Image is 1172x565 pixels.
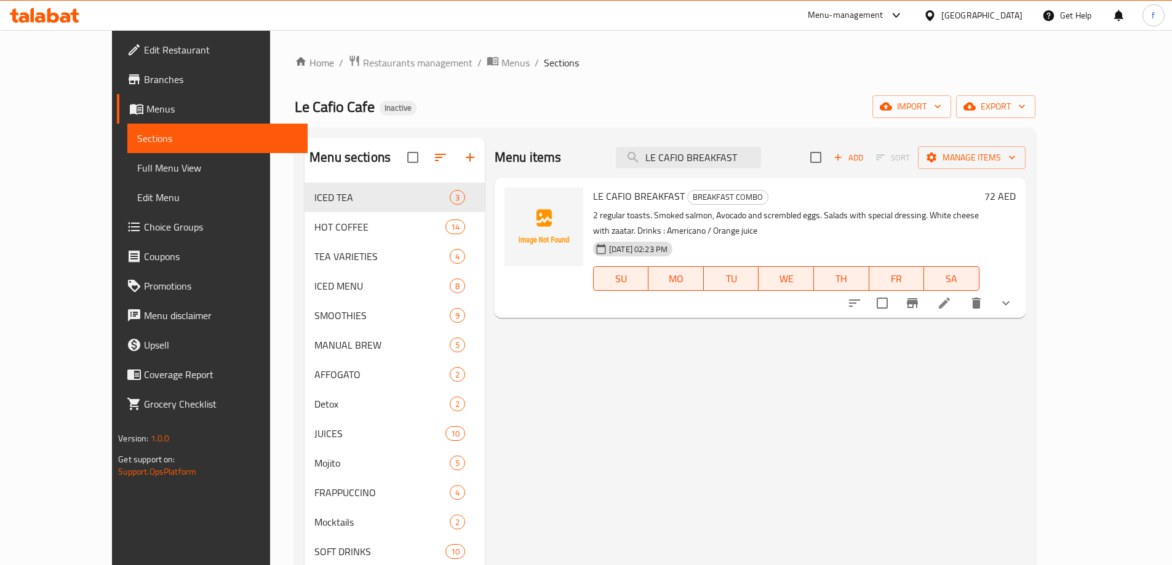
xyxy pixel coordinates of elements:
div: items [450,249,465,264]
div: items [445,544,465,559]
span: TU [709,270,754,288]
button: import [872,95,951,118]
span: 9 [450,310,464,322]
a: Promotions [117,271,308,301]
div: items [450,338,465,352]
button: Branch-specific-item [898,288,927,318]
div: items [450,308,465,323]
span: Sort sections [426,143,455,172]
span: WE [763,270,809,288]
div: Detox2 [305,389,485,419]
div: items [450,397,465,411]
a: Home [295,55,334,70]
span: Full Menu View [137,160,298,175]
a: Restaurants management [348,55,472,71]
span: SOFT DRINKS [314,544,445,559]
button: show more [991,288,1021,318]
div: [GEOGRAPHIC_DATA] [941,9,1023,22]
a: Edit Menu [127,183,308,212]
div: MANUAL BREW5 [305,330,485,360]
span: f [1152,9,1155,22]
a: Choice Groups [117,212,308,242]
span: Add [832,151,865,165]
span: FR [874,270,920,288]
span: Sections [544,55,579,70]
a: Coupons [117,242,308,271]
div: SMOOTHIES9 [305,301,485,330]
div: MANUAL BREW [314,338,450,352]
div: JUICES10 [305,419,485,448]
div: items [450,515,465,529]
span: Coverage Report [144,367,298,382]
span: BREAKFAST COMBO [688,190,768,204]
h6: 72 AED [984,188,1016,205]
div: Menu-management [808,8,883,23]
p: 2 regular toasts. Smoked salmon, Avocado and scrembled eggs. Salads with special dressing. White ... [593,208,979,239]
span: Edit Menu [137,190,298,205]
button: MO [648,266,704,291]
span: Restaurants management [363,55,472,70]
a: Edit Restaurant [117,35,308,65]
div: Mojito5 [305,448,485,478]
span: 5 [450,339,464,351]
span: 3 [450,192,464,203]
div: items [445,219,465,234]
button: SU [593,266,648,291]
span: 10 [446,428,464,440]
span: export [966,99,1026,114]
span: 2 [450,369,464,381]
span: Inactive [380,103,417,113]
button: Add section [455,143,485,172]
li: / [477,55,482,70]
div: Detox [314,397,450,411]
h2: Menu sections [309,148,391,167]
button: export [956,95,1035,118]
span: Edit Restaurant [144,42,298,57]
div: items [450,279,465,293]
span: 14 [446,221,464,233]
span: ICED TEA [314,190,450,205]
span: Add item [829,148,868,167]
div: Mojito [314,456,450,470]
button: sort-choices [840,288,869,318]
span: MO [653,270,699,288]
div: JUICES [314,426,445,441]
span: 10 [446,546,464,558]
a: Coverage Report [117,360,308,389]
div: AFFOGATO [314,367,450,382]
span: 4 [450,251,464,263]
span: Version: [118,430,148,446]
span: Select section [803,144,829,170]
span: 2 [450,516,464,528]
span: Mocktails [314,515,450,529]
span: Le Cafio Cafe [295,93,375,121]
span: Select section first [868,148,918,167]
span: Choice Groups [144,219,298,234]
li: / [535,55,539,70]
button: Manage items [918,146,1026,169]
span: SA [929,270,975,288]
div: items [450,367,465,382]
button: FR [869,266,925,291]
span: TEA VARIETIES [314,249,450,264]
div: Mocktails2 [305,507,485,537]
div: items [450,456,465,470]
div: HOT COFFEE14 [305,212,485,242]
span: Grocery Checklist [144,397,298,411]
span: 5 [450,457,464,469]
span: 1.0.0 [151,430,170,446]
div: FRAPPUCCINO4 [305,478,485,507]
div: HOT COFFEE [314,219,445,234]
span: Select to update [869,290,895,316]
a: Menus [117,94,308,124]
span: 2 [450,398,464,410]
div: TEA VARIETIES4 [305,242,485,271]
button: TU [704,266,759,291]
span: FRAPPUCCINO [314,485,450,500]
span: Branches [144,72,298,87]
